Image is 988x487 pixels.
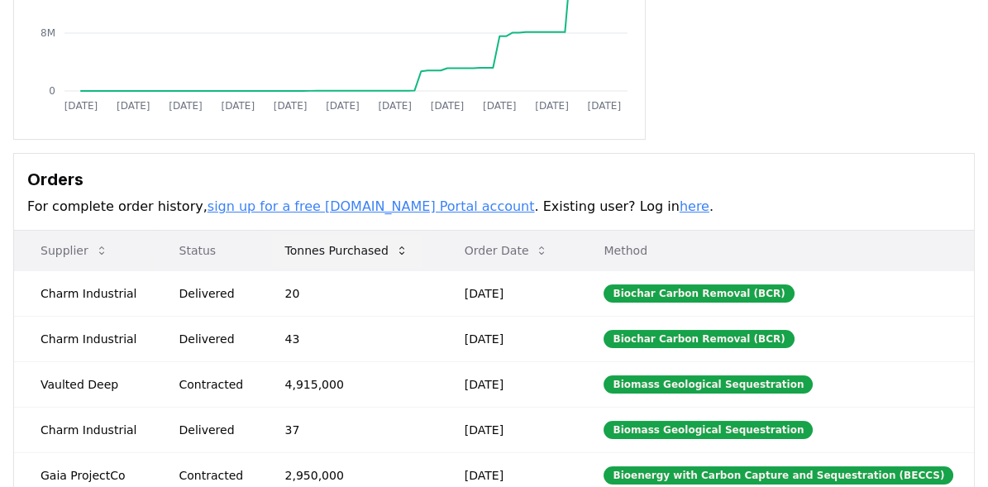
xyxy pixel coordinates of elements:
button: Supplier [27,234,122,267]
a: sign up for a free [DOMAIN_NAME] Portal account [208,198,535,214]
td: Charm Industrial [14,270,153,316]
tspan: [DATE] [117,100,150,112]
td: [DATE] [438,316,578,361]
td: 37 [259,407,438,452]
tspan: [DATE] [378,100,412,112]
p: Method [590,242,961,259]
tspan: 0 [49,85,55,97]
td: 43 [259,316,438,361]
td: 20 [259,270,438,316]
div: Biomass Geological Sequestration [604,375,813,394]
div: Delivered [179,422,246,438]
button: Tonnes Purchased [272,234,422,267]
div: Contracted [179,467,246,484]
a: here [680,198,709,214]
tspan: [DATE] [483,100,517,112]
button: Order Date [451,234,562,267]
td: [DATE] [438,407,578,452]
tspan: 8M [41,27,55,39]
tspan: [DATE] [326,100,360,112]
tspan: [DATE] [222,100,255,112]
tspan: [DATE] [535,100,569,112]
td: Vaulted Deep [14,361,153,407]
td: 4,915,000 [259,361,438,407]
td: Charm Industrial [14,407,153,452]
div: Delivered [179,285,246,302]
div: Bioenergy with Carbon Capture and Sequestration (BECCS) [604,466,953,485]
tspan: [DATE] [431,100,465,112]
div: Biomass Geological Sequestration [604,421,813,439]
td: [DATE] [438,361,578,407]
p: For complete order history, . Existing user? Log in . [27,197,961,217]
td: Charm Industrial [14,316,153,361]
td: [DATE] [438,270,578,316]
h3: Orders [27,167,961,192]
div: Delivered [179,331,246,347]
div: Biochar Carbon Removal (BCR) [604,284,794,303]
p: Status [166,242,246,259]
tspan: [DATE] [588,100,622,112]
tspan: [DATE] [64,100,98,112]
tspan: [DATE] [169,100,203,112]
tspan: [DATE] [274,100,308,112]
div: Biochar Carbon Removal (BCR) [604,330,794,348]
div: Contracted [179,376,246,393]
